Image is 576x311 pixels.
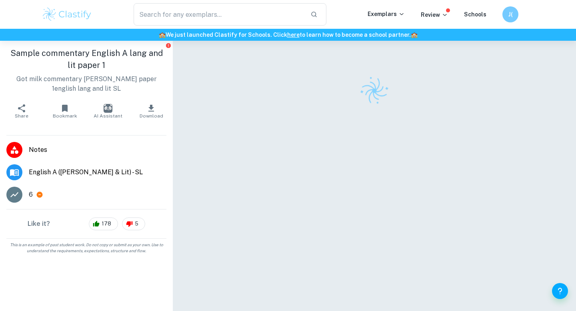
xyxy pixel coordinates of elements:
[43,100,86,122] button: Bookmark
[89,217,118,230] div: 178
[6,74,166,94] p: Got milk commentary [PERSON_NAME] paper 1english lang and lit SL
[29,190,33,199] p: 6
[134,3,304,26] input: Search for any exemplars...
[355,72,394,110] img: Clastify logo
[53,113,77,119] span: Bookmark
[97,220,116,228] span: 178
[42,6,92,22] img: Clastify logo
[130,220,143,228] span: 5
[421,10,448,19] p: Review
[6,47,166,71] h1: Sample commentary English A lang and lit paper 1
[29,167,166,177] span: English A ([PERSON_NAME] & Lit) - SL
[29,145,166,155] span: Notes
[552,283,568,299] button: Help and Feedback
[159,32,166,38] span: 🏫
[94,113,122,119] span: AI Assistant
[28,219,50,229] h6: Like it?
[411,32,418,38] span: 🏫
[368,10,405,18] p: Exemplars
[165,42,171,48] button: Report issue
[502,6,518,22] button: J(
[506,10,515,19] h6: J(
[2,30,574,39] h6: We just launched Clastify for Schools. Click to learn how to become a school partner.
[122,217,145,230] div: 5
[104,104,112,113] img: AI Assistant
[130,100,173,122] button: Download
[3,242,170,254] span: This is an example of past student work. Do not copy or submit as your own. Use to understand the...
[86,100,130,122] button: AI Assistant
[464,11,486,18] a: Schools
[287,32,300,38] a: here
[140,113,163,119] span: Download
[15,113,28,119] span: Share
